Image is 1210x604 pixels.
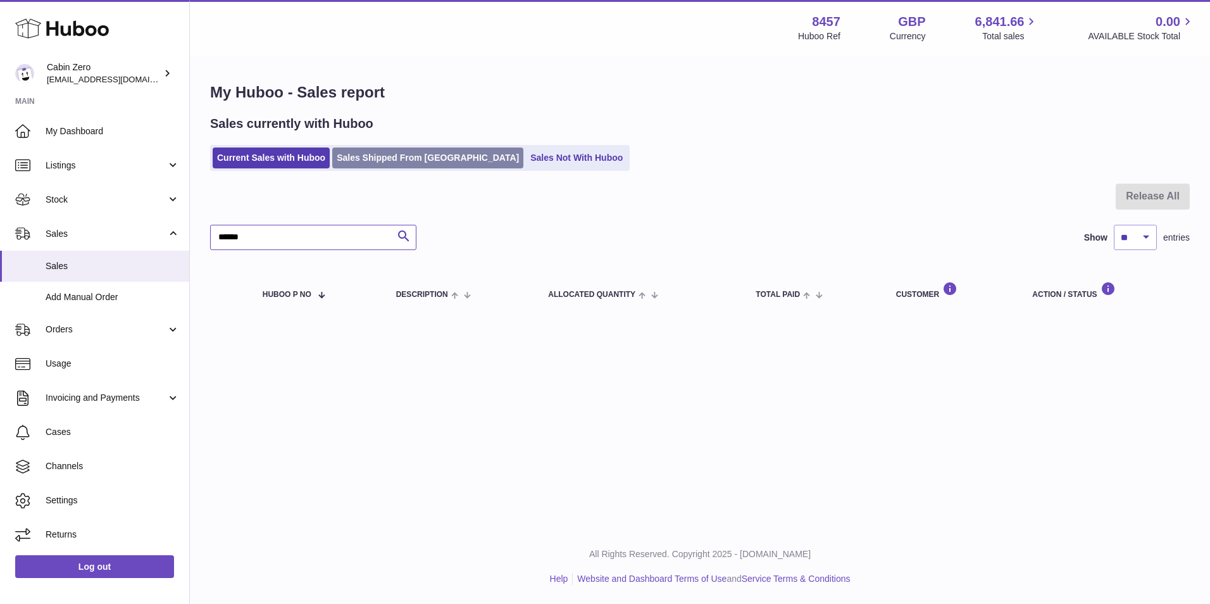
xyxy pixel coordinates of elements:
span: entries [1163,232,1190,244]
span: Listings [46,160,166,172]
span: Channels [46,460,180,472]
a: Help [550,574,568,584]
span: Returns [46,529,180,541]
span: ALLOCATED Quantity [548,291,635,299]
img: internalAdmin-8457@internal.huboo.com [15,64,34,83]
div: Cabin Zero [47,61,161,85]
span: [EMAIL_ADDRESS][DOMAIN_NAME] [47,74,186,84]
span: Huboo P no [263,291,311,299]
label: Show [1084,232,1107,244]
h1: My Huboo - Sales report [210,82,1190,103]
span: Stock [46,194,166,206]
a: Sales Shipped From [GEOGRAPHIC_DATA] [332,148,523,168]
a: 6,841.66 Total sales [975,13,1039,42]
span: 0.00 [1156,13,1180,30]
span: Sales [46,260,180,272]
span: 6,841.66 [975,13,1025,30]
a: Sales Not With Huboo [526,148,627,168]
span: Description [396,291,448,299]
span: Cases [46,426,180,438]
a: 0.00 AVAILABLE Stock Total [1088,13,1195,42]
strong: GBP [898,13,925,30]
li: and [573,573,850,585]
span: Orders [46,324,166,336]
a: Website and Dashboard Terms of Use [577,574,727,584]
div: Currency [890,30,926,42]
span: Sales [46,228,166,240]
p: All Rights Reserved. Copyright 2025 - [DOMAIN_NAME] [200,548,1200,560]
div: Action / Status [1032,282,1177,299]
span: AVAILABLE Stock Total [1088,30,1195,42]
span: Add Manual Order [46,291,180,303]
span: Usage [46,358,180,370]
div: Huboo Ref [798,30,840,42]
span: Invoicing and Payments [46,392,166,404]
span: Total sales [982,30,1038,42]
div: Customer [896,282,1007,299]
a: Service Terms & Conditions [742,574,851,584]
span: Settings [46,494,180,506]
h2: Sales currently with Huboo [210,115,373,132]
span: My Dashboard [46,125,180,137]
a: Current Sales with Huboo [213,148,330,168]
strong: 8457 [812,13,840,30]
span: Total paid [756,291,800,299]
a: Log out [15,555,174,578]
